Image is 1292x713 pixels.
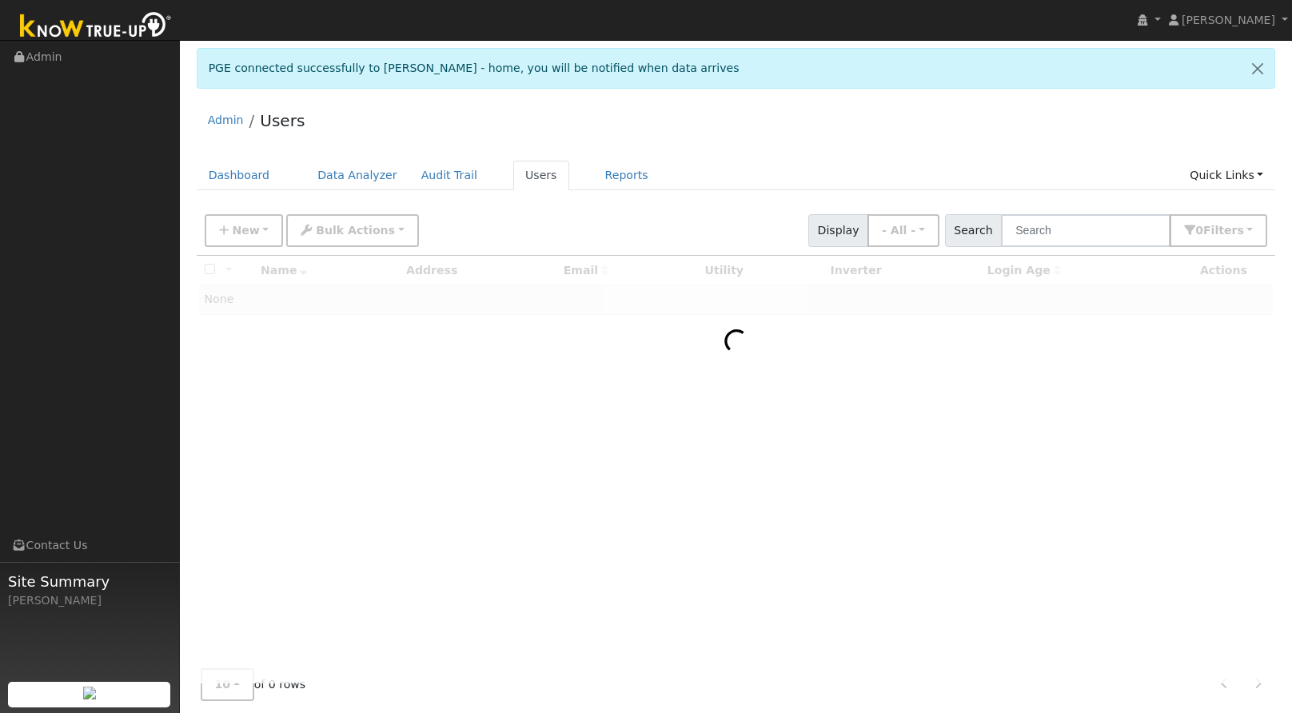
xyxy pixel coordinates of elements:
button: 10 [201,668,254,701]
span: Search [945,214,1002,247]
span: of 0 rows [201,668,306,701]
span: s [1237,224,1243,237]
a: Dashboard [197,161,282,190]
a: Quick Links [1178,161,1275,190]
a: Reports [593,161,660,190]
img: Know True-Up [12,9,180,45]
a: Audit Trail [409,161,489,190]
button: Bulk Actions [286,214,418,247]
span: Display [808,214,868,247]
button: 0Filters [1170,214,1267,247]
span: New [232,224,259,237]
a: Close [1241,49,1274,88]
button: - All - [867,214,939,247]
span: Filter [1203,224,1244,237]
span: Site Summary [8,571,171,592]
a: Users [513,161,569,190]
a: Data Analyzer [305,161,409,190]
span: 10 [215,678,231,691]
input: Search [1001,214,1170,247]
a: Users [260,111,305,130]
span: [PERSON_NAME] [1182,14,1275,26]
div: [PERSON_NAME] [8,592,171,609]
img: retrieve [83,687,96,699]
div: PGE connected successfully to [PERSON_NAME] - home, you will be notified when data arrives [197,48,1276,89]
button: New [205,214,284,247]
span: Bulk Actions [316,224,395,237]
a: Admin [208,114,244,126]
